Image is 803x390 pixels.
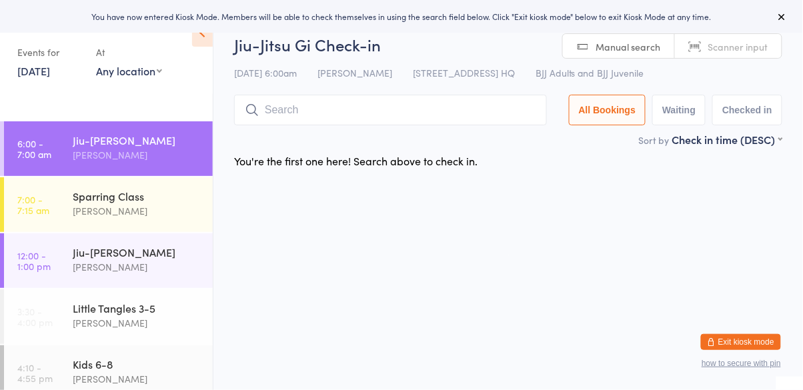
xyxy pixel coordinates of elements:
[413,66,515,79] span: [STREET_ADDRESS] HQ
[73,189,201,203] div: Sparring Class
[4,177,213,232] a: 7:00 -7:15 amSparring Class[PERSON_NAME]
[73,315,201,331] div: [PERSON_NAME]
[17,41,83,63] div: Events for
[4,233,213,288] a: 12:00 -1:00 pmJiu-[PERSON_NAME][PERSON_NAME]
[701,334,781,350] button: Exit kiosk mode
[536,66,644,79] span: BJJ Adults and BJJ Juvenile
[234,66,297,79] span: [DATE] 6:00am
[712,95,782,125] button: Checked in
[17,362,53,383] time: 4:10 - 4:55 pm
[17,63,50,78] a: [DATE]
[234,33,782,55] h2: Jiu-Jitsu Gi Check-in
[17,306,53,327] time: 3:30 - 4:00 pm
[702,359,781,368] button: how to secure with pin
[73,357,201,371] div: Kids 6-8
[17,194,49,215] time: 7:00 - 7:15 am
[4,289,213,344] a: 3:30 -4:00 pmLittle Tangles 3-5[PERSON_NAME]
[596,40,661,53] span: Manual search
[234,153,478,168] div: You're the first one here! Search above to check in.
[17,250,51,271] time: 12:00 - 1:00 pm
[639,133,670,147] label: Sort by
[73,245,201,259] div: Jiu-[PERSON_NAME]
[73,147,201,163] div: [PERSON_NAME]
[96,63,162,78] div: Any location
[672,132,782,147] div: Check in time (DESC)
[569,95,646,125] button: All Bookings
[96,41,162,63] div: At
[21,11,782,22] div: You have now entered Kiosk Mode. Members will be able to check themselves in using the search fie...
[73,259,201,275] div: [PERSON_NAME]
[234,95,547,125] input: Search
[17,138,51,159] time: 6:00 - 7:00 am
[4,121,213,176] a: 6:00 -7:00 amJiu-[PERSON_NAME][PERSON_NAME]
[652,95,706,125] button: Waiting
[317,66,392,79] span: [PERSON_NAME]
[73,301,201,315] div: Little Tangles 3-5
[708,40,768,53] span: Scanner input
[73,203,201,219] div: [PERSON_NAME]
[73,133,201,147] div: Jiu-[PERSON_NAME]
[73,371,201,387] div: [PERSON_NAME]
